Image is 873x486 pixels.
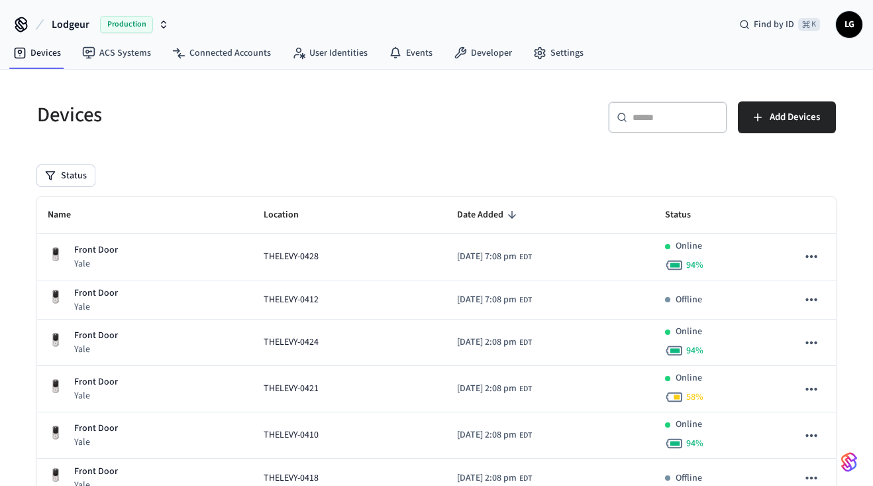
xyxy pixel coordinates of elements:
[729,13,831,36] div: Find by ID⌘ K
[48,289,64,305] img: Yale Assure Touchscreen Wifi Smart Lock, Satin Nickel, Front
[264,250,319,264] span: THELEVY-0428
[74,389,118,402] p: Yale
[264,471,319,485] span: THELEVY-0418
[378,41,443,65] a: Events
[74,343,118,356] p: Yale
[264,205,316,225] span: Location
[74,257,118,271] p: Yale
[457,250,532,264] div: America/New_York
[74,243,118,257] p: Front Door
[519,383,532,395] span: EDT
[457,428,517,442] span: [DATE] 2:08 pm
[519,337,532,349] span: EDT
[100,16,153,33] span: Production
[519,294,532,306] span: EDT
[74,300,118,314] p: Yale
[519,473,532,485] span: EDT
[52,17,89,32] span: Lodgeur
[837,13,861,36] span: LG
[676,418,702,432] p: Online
[48,205,88,225] span: Name
[74,286,118,300] p: Front Door
[264,382,319,396] span: THELEVY-0421
[457,382,532,396] div: America/New_York
[264,428,319,442] span: THELEVY-0410
[74,436,118,449] p: Yale
[841,452,857,473] img: SeamLogoGradient.69752ec5.svg
[74,375,118,389] p: Front Door
[457,382,517,396] span: [DATE] 2:08 pm
[37,101,429,129] h5: Devices
[48,425,64,441] img: Yale Assure Touchscreen Wifi Smart Lock, Satin Nickel, Front
[457,250,517,264] span: [DATE] 7:08 pm
[686,437,703,450] span: 94 %
[3,41,72,65] a: Devices
[162,41,282,65] a: Connected Accounts
[457,471,532,485] div: America/New_York
[686,391,703,404] span: 58 %
[457,293,517,307] span: [DATE] 7:08 pm
[264,293,319,307] span: THELEVY-0412
[676,471,702,485] p: Offline
[457,293,532,307] div: America/New_York
[48,332,64,348] img: Yale Assure Touchscreen Wifi Smart Lock, Satin Nickel, Front
[519,251,532,263] span: EDT
[48,247,64,263] img: Yale Assure Touchscreen Wifi Smart Lock, Satin Nickel, Front
[74,422,118,436] p: Front Door
[457,471,517,485] span: [DATE] 2:08 pm
[770,109,820,126] span: Add Devices
[457,205,521,225] span: Date Added
[798,18,820,31] span: ⌘ K
[37,165,95,186] button: Status
[282,41,378,65] a: User Identities
[457,335,517,349] span: [DATE] 2:08 pm
[74,329,118,343] p: Front Door
[457,428,532,442] div: America/New_York
[457,335,532,349] div: America/New_York
[523,41,594,65] a: Settings
[836,11,862,38] button: LG
[676,325,702,339] p: Online
[686,259,703,272] span: 94 %
[676,371,702,385] p: Online
[676,239,702,253] p: Online
[264,335,319,349] span: THELEVY-0424
[665,205,708,225] span: Status
[676,293,702,307] p: Offline
[48,379,64,395] img: Yale Assure Touchscreen Wifi Smart Lock, Satin Nickel, Front
[686,344,703,357] span: 94 %
[754,18,794,31] span: Find by ID
[738,101,836,133] button: Add Devices
[443,41,523,65] a: Developer
[72,41,162,65] a: ACS Systems
[48,467,64,483] img: Yale Assure Touchscreen Wifi Smart Lock, Satin Nickel, Front
[74,465,118,479] p: Front Door
[519,430,532,442] span: EDT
